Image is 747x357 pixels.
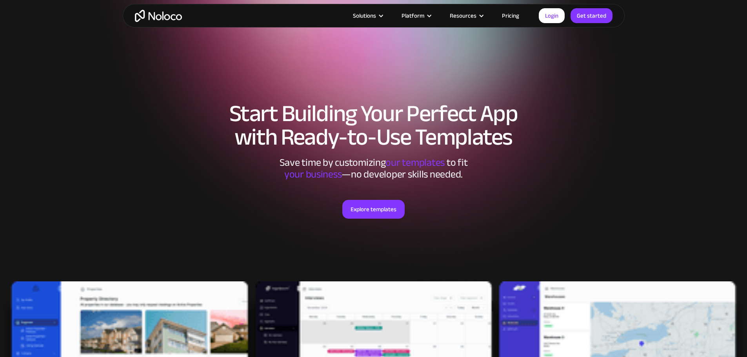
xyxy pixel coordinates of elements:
div: Solutions [343,11,392,21]
span: our templates [385,153,445,172]
a: Login [539,8,565,23]
div: Resources [440,11,492,21]
a: Pricing [492,11,529,21]
h1: Start Building Your Perfect App with Ready-to-Use Templates [131,102,617,149]
div: Platform [392,11,440,21]
span: your business [284,165,342,184]
div: Platform [402,11,424,21]
div: Save time by customizing to fit ‍ —no developer skills needed. [256,157,491,180]
a: Get started [571,8,613,23]
div: Resources [450,11,476,21]
a: home [135,10,182,22]
a: Explore templates [342,200,405,219]
div: Solutions [353,11,376,21]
